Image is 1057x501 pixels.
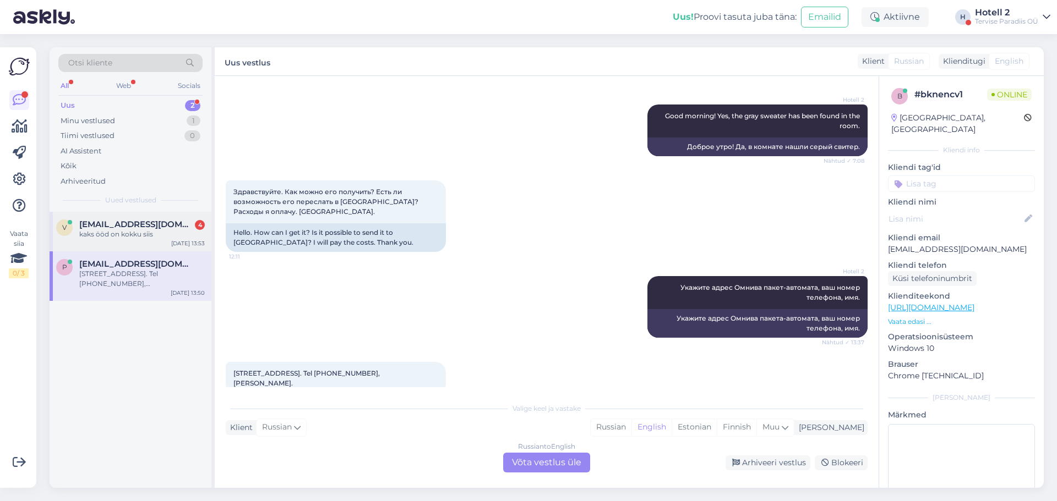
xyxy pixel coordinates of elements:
[184,130,200,141] div: 0
[518,442,575,452] div: Russian to English
[673,12,694,22] b: Uus!
[823,96,864,104] span: Hotell 2
[888,317,1035,327] p: Vaata edasi ...
[631,419,672,436] div: English
[762,422,780,432] span: Muu
[185,100,200,111] div: 2
[888,260,1035,271] p: Kliendi telefon
[105,195,156,205] span: Uued vestlused
[888,343,1035,354] p: Windows 10
[914,88,987,101] div: # bknencv1
[226,422,253,433] div: Klient
[225,54,270,69] label: Uus vestlus
[503,453,590,472] div: Võta vestlus üle
[9,56,30,77] img: Askly Logo
[987,89,1032,101] span: Online
[888,196,1035,208] p: Kliendi nimi
[975,17,1038,26] div: Tervise Paradiis OÜ
[61,115,115,126] div: Minu vestlused
[79,269,205,289] div: [STREET_ADDRESS]. Tel [PHONE_NUMBER], [PERSON_NAME].
[888,370,1035,382] p: Chrome [TECHNICAL_ID]
[9,229,29,278] div: Vaata siia
[68,57,112,69] span: Otsi kliente
[226,223,446,252] div: Hello. How can I get it? Is it possible to send it to [GEOGRAPHIC_DATA]? I will pay the costs. Th...
[822,338,864,346] span: Nähtud ✓ 13:37
[647,137,868,156] div: Доброе утро! Да, в комнате нашли серый свитер.
[176,79,203,93] div: Socials
[888,393,1035,403] div: [PERSON_NAME]
[229,252,270,261] span: 12:11
[894,56,924,67] span: Russian
[815,455,868,470] div: Blokeeri
[665,112,862,130] span: Good morning! Yes, the gray sweater has been found in the room.
[823,267,864,276] span: Hotell 2
[62,223,67,232] span: v
[888,232,1035,244] p: Kliendi email
[888,409,1035,421] p: Märkmed
[61,161,77,172] div: Kõik
[591,419,631,436] div: Russian
[79,259,194,269] span: plejada@list.ru
[888,359,1035,370] p: Brauser
[888,331,1035,343] p: Operatsioonisüsteem
[891,112,1024,135] div: [GEOGRAPHIC_DATA], [GEOGRAPHIC_DATA]
[79,229,205,239] div: kaks ööd on kokku siis
[680,283,862,301] span: Укажите адрес Омнива пакет-автомата, ваш номер телефона, имя.
[58,79,71,93] div: All
[726,455,810,470] div: Arhiveeri vestlus
[61,176,106,187] div: Arhiveeritud
[673,10,797,24] div: Proovi tasuta juba täna:
[823,157,864,165] span: Nähtud ✓ 7:08
[858,56,885,67] div: Klient
[9,268,29,278] div: 0 / 3
[233,188,420,216] span: Здравствуйте. Как можно его получить? Есть ли возможность его переслать в [GEOGRAPHIC_DATA]? Расх...
[794,422,864,433] div: [PERSON_NAME]
[647,309,868,338] div: Укажите адрес Омнива пакета-автомата, ваш номер телефона, имя.
[233,369,382,387] span: [STREET_ADDRESS]. Tel [PHONE_NUMBER], [PERSON_NAME].
[801,7,848,27] button: Emailid
[888,290,1035,302] p: Klienditeekond
[862,7,929,27] div: Aktiivne
[171,239,205,247] div: [DATE] 13:53
[62,263,67,271] span: p
[888,271,977,286] div: Küsi telefoninumbrit
[888,145,1035,155] div: Kliendi info
[888,302,974,312] a: [URL][DOMAIN_NAME]
[672,419,717,436] div: Estonian
[955,9,971,25] div: H
[61,130,115,141] div: Tiimi vestlused
[262,421,292,433] span: Russian
[717,419,756,436] div: Finnish
[114,79,133,93] div: Web
[888,162,1035,173] p: Kliendi tag'id
[897,92,902,100] span: b
[975,8,1050,26] a: Hotell 2Tervise Paradiis OÜ
[889,213,1022,225] input: Lisa nimi
[187,115,200,126] div: 1
[888,244,1035,255] p: [EMAIL_ADDRESS][DOMAIN_NAME]
[888,175,1035,192] input: Lisa tag
[995,56,1023,67] span: English
[61,146,101,157] div: AI Assistent
[171,289,205,297] div: [DATE] 13:50
[79,219,194,229] span: veronika1231@hotmail.com
[61,100,75,111] div: Uus
[939,56,985,67] div: Klienditugi
[226,404,868,414] div: Valige keel ja vastake
[975,8,1038,17] div: Hotell 2
[195,220,205,230] div: 4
